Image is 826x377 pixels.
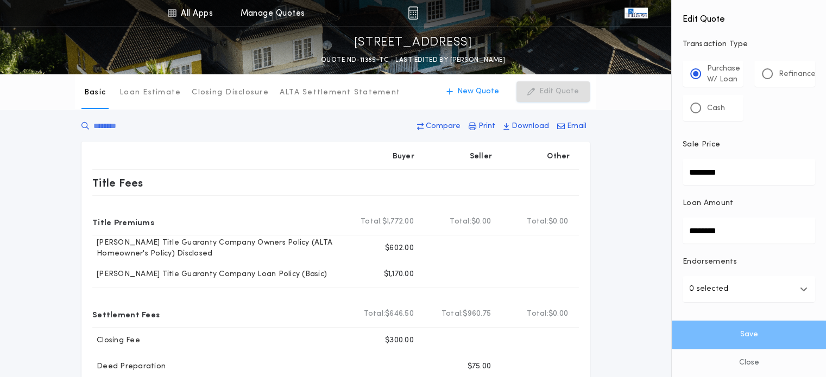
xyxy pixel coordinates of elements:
[364,309,386,320] b: Total:
[707,103,725,114] p: Cash
[92,361,166,372] p: Deed Preparation
[779,69,816,80] p: Refinance
[426,121,461,132] p: Compare
[478,121,495,132] p: Print
[92,174,143,191] p: Title Fees
[683,276,815,302] button: 0 selected
[321,55,505,66] p: QUOTE ND-11385-TC - LAST EDITED BY [PERSON_NAME]
[92,269,327,280] p: [PERSON_NAME] Title Guaranty Company Loan Policy (Basic)
[408,7,418,20] img: img
[512,121,549,132] p: Download
[471,216,491,227] span: $0.00
[548,216,568,227] span: $0.00
[450,216,471,227] b: Total:
[385,309,414,320] span: $646.50
[470,151,493,162] p: Seller
[683,159,815,185] input: Sale Price
[84,87,106,98] p: Basic
[442,309,463,320] b: Total:
[683,218,815,244] input: Loan Amount
[683,7,815,26] h4: Edit Quote
[683,39,815,50] p: Transaction Type
[354,34,472,52] p: [STREET_ADDRESS]
[625,8,647,18] img: vs-icon
[385,335,414,346] p: $300.00
[554,117,590,136] button: Email
[465,117,499,136] button: Print
[707,63,740,85] p: Purchase W/ Loan
[672,349,826,377] button: Close
[527,216,548,227] b: Total:
[385,243,414,254] p: $602.00
[683,198,734,209] p: Loan Amount
[548,309,568,320] span: $0.00
[457,86,499,97] p: New Quote
[393,151,414,162] p: Buyer
[683,139,720,150] p: Sale Price
[92,335,140,346] p: Closing Fee
[527,309,548,320] b: Total:
[382,216,414,227] span: $1,772.00
[547,151,570,162] p: Other
[467,361,491,372] p: $75.00
[192,87,269,98] p: Closing Disclosure
[92,238,345,259] p: [PERSON_NAME] Title Guaranty Company Owners Policy (ALTA Homeowner's Policy) Disclosed
[683,257,815,267] p: Endorsements
[119,87,181,98] p: Loan Estimate
[92,305,160,323] p: Settlement Fees
[539,86,579,97] p: Edit Quote
[92,213,154,231] p: Title Premiums
[567,121,587,132] p: Email
[280,87,400,98] p: ALTA Settlement Statement
[436,81,510,102] button: New Quote
[672,321,826,349] button: Save
[384,269,414,280] p: $1,170.00
[500,117,552,136] button: Download
[414,117,464,136] button: Compare
[689,283,728,296] p: 0 selected
[516,81,590,102] button: Edit Quote
[361,216,382,227] b: Total:
[463,309,491,320] span: $960.75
